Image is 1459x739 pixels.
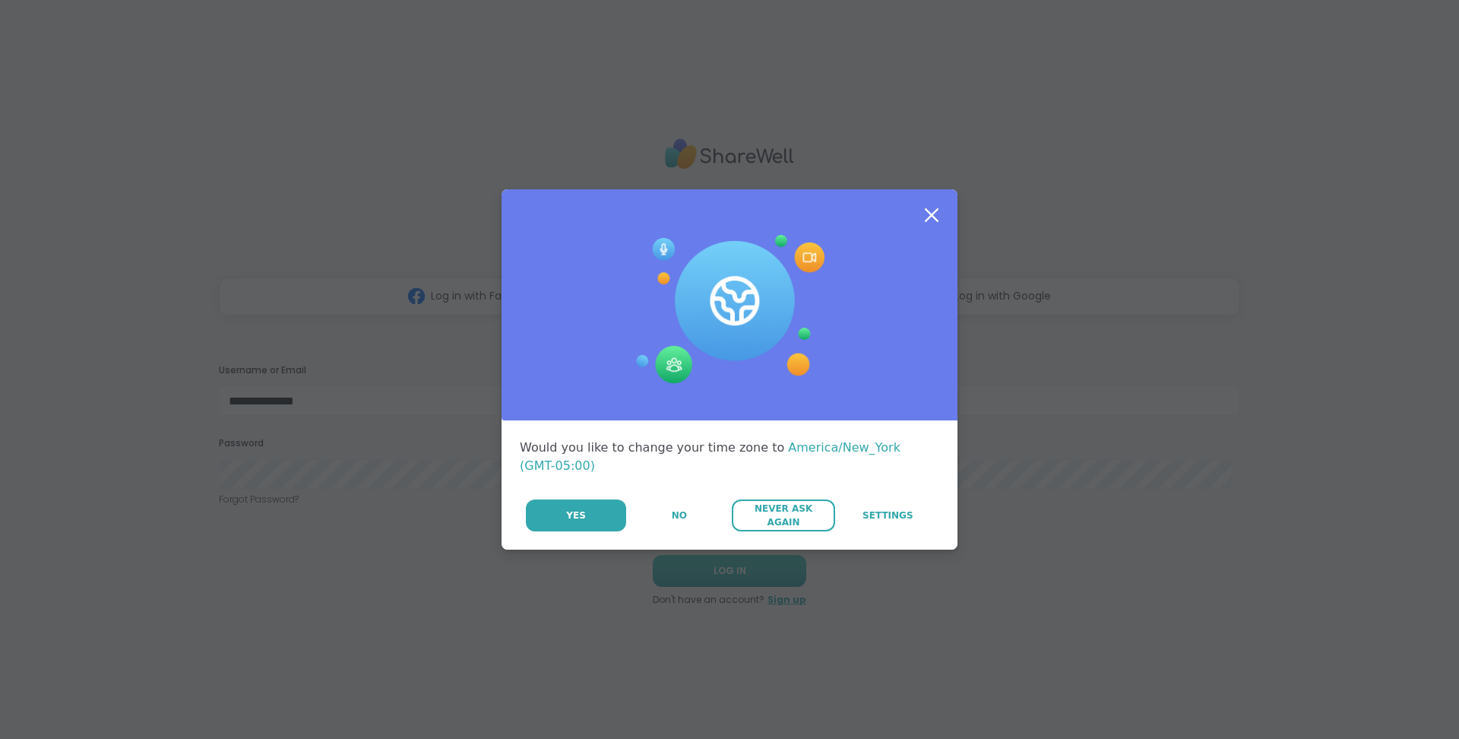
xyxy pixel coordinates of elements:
[520,440,900,473] span: America/New_York (GMT-05:00)
[862,509,913,522] span: Settings
[739,502,827,529] span: Never Ask Again
[526,500,626,531] button: Yes
[837,500,939,531] a: Settings
[628,500,730,531] button: No
[732,500,834,531] button: Never Ask Again
[635,235,824,384] img: Session Experience
[672,509,687,522] span: No
[520,439,939,475] div: Would you like to change your time zone to
[566,509,586,522] span: Yes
